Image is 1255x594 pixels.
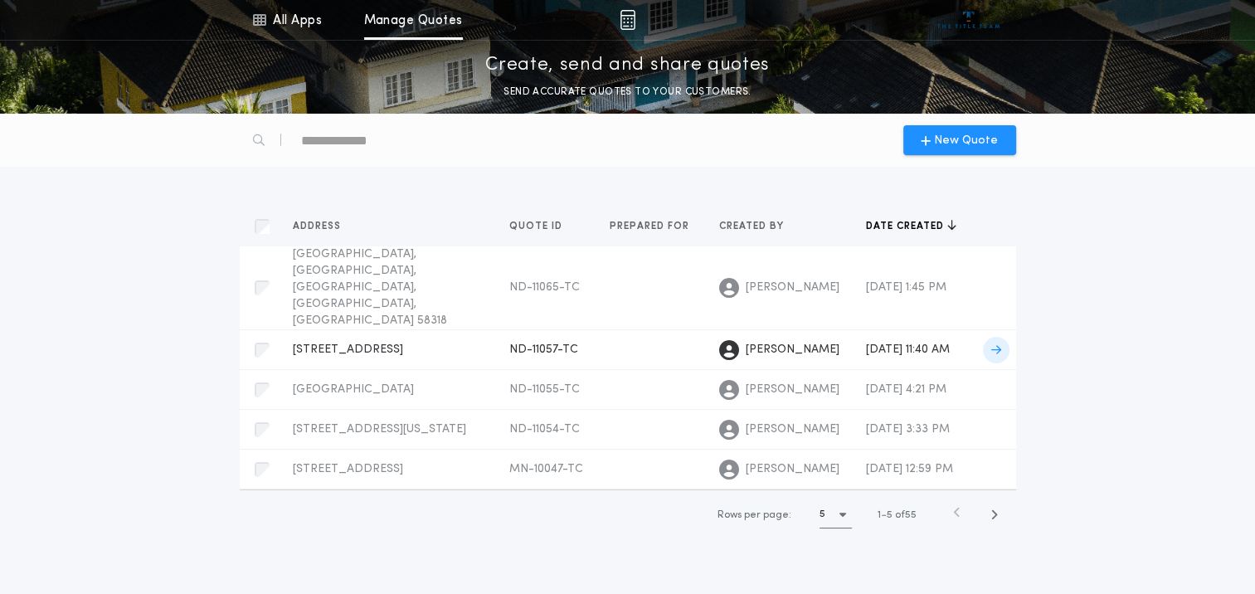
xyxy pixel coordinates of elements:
[746,461,839,478] span: [PERSON_NAME]
[903,125,1016,155] button: New Quote
[895,508,917,523] span: of 55
[509,383,580,396] span: ND-11055-TC
[293,248,447,327] span: [GEOGRAPHIC_DATA], [GEOGRAPHIC_DATA], [GEOGRAPHIC_DATA], [GEOGRAPHIC_DATA], [GEOGRAPHIC_DATA] 58318
[620,10,635,30] img: img
[820,506,825,523] h1: 5
[509,281,580,294] span: ND-11065-TC
[293,220,344,233] span: Address
[937,12,1000,28] img: vs-icon
[866,220,947,233] span: Date created
[509,423,580,436] span: ND-11054-TC
[887,510,893,520] span: 5
[293,463,403,475] span: [STREET_ADDRESS]
[746,280,839,296] span: [PERSON_NAME]
[293,383,414,396] span: [GEOGRAPHIC_DATA]
[866,463,953,475] span: [DATE] 12:59 PM
[866,218,956,235] button: Date created
[503,84,751,100] p: SEND ACCURATE QUOTES TO YOUR CUSTOMERS.
[866,343,950,356] span: [DATE] 11:40 AM
[934,132,998,149] span: New Quote
[293,343,403,356] span: [STREET_ADDRESS]
[820,502,852,528] button: 5
[746,342,839,358] span: [PERSON_NAME]
[293,423,466,436] span: [STREET_ADDRESS][US_STATE]
[719,220,787,233] span: Created by
[866,383,946,396] span: [DATE] 4:21 PM
[293,218,353,235] button: Address
[485,52,770,79] p: Create, send and share quotes
[866,423,950,436] span: [DATE] 3:33 PM
[746,382,839,398] span: [PERSON_NAME]
[610,220,693,233] span: Prepared for
[719,218,796,235] button: Created by
[866,281,946,294] span: [DATE] 1:45 PM
[509,218,575,235] button: Quote ID
[509,220,566,233] span: Quote ID
[746,421,839,438] span: [PERSON_NAME]
[717,510,791,520] span: Rows per page:
[509,463,583,475] span: MN-10047-TC
[878,510,881,520] span: 1
[509,343,578,356] span: ND-11057-TC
